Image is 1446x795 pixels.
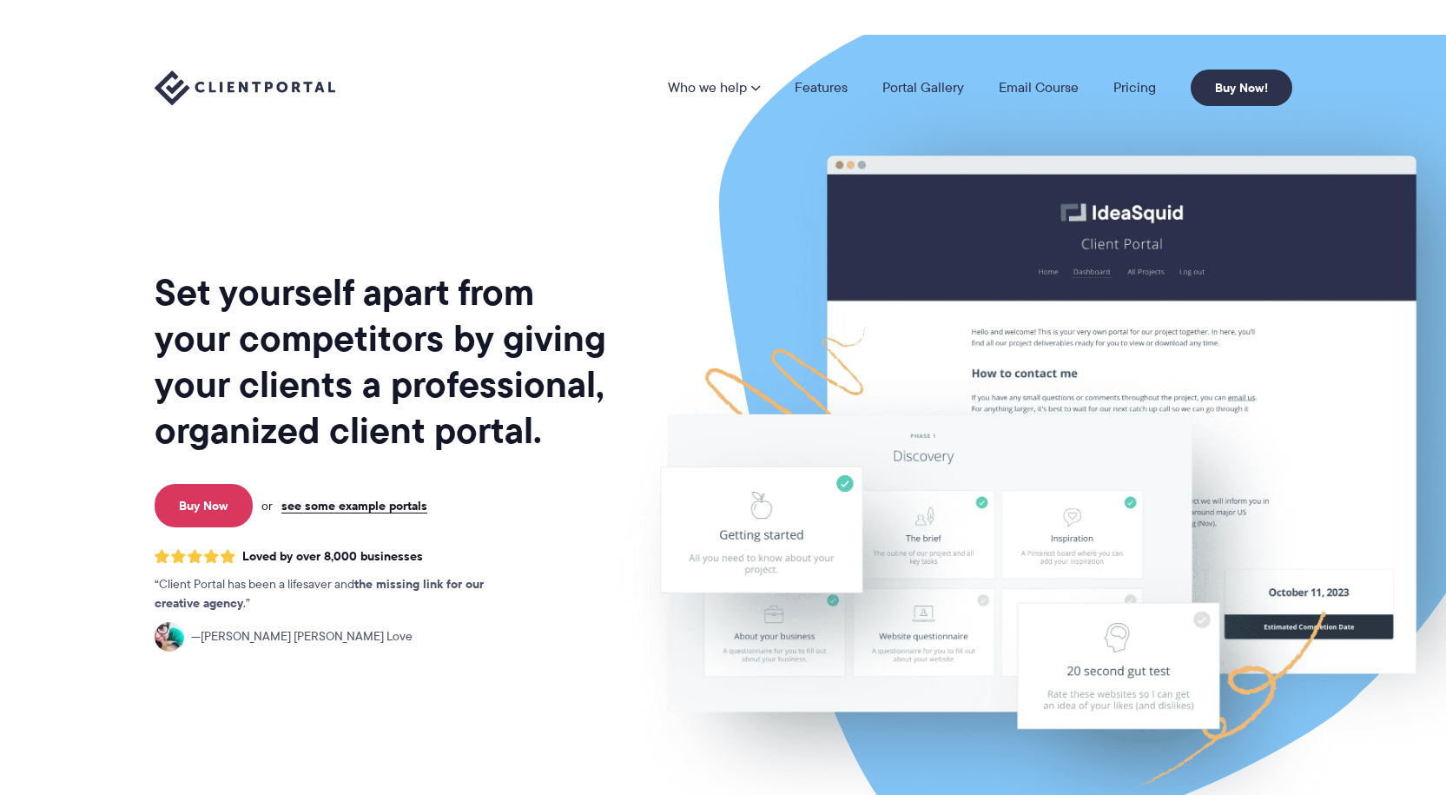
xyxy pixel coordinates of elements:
[155,484,253,527] a: Buy Now
[261,498,273,513] span: or
[191,627,413,646] span: [PERSON_NAME] [PERSON_NAME] Love
[281,498,427,513] a: see some example portals
[155,269,610,454] h1: Set yourself apart from your competitors by giving your clients a professional, organized client ...
[242,549,423,564] span: Loved by over 8,000 businesses
[999,81,1079,95] a: Email Course
[155,575,519,613] p: Client Portal has been a lifesaver and .
[668,81,760,95] a: Who we help
[795,81,848,95] a: Features
[882,81,964,95] a: Portal Gallery
[1113,81,1156,95] a: Pricing
[1191,70,1292,106] a: Buy Now!
[155,574,484,613] strong: the missing link for our creative agency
